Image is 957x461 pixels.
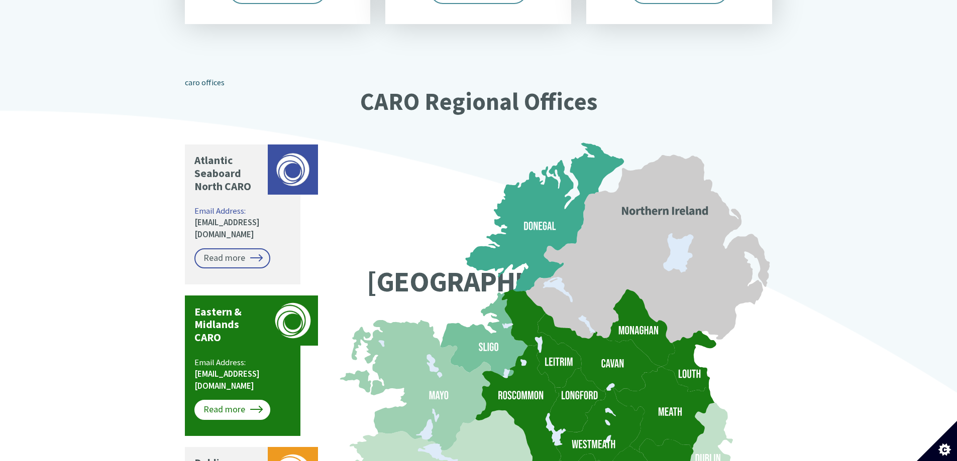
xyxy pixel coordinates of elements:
p: Email Address: [194,357,292,392]
h2: CARO Regional Offices [185,88,773,115]
text: [GEOGRAPHIC_DATA] [367,263,624,299]
a: Read more [194,400,270,420]
button: Set cookie preferences [917,421,957,461]
a: [EMAIL_ADDRESS][DOMAIN_NAME] [194,368,260,391]
p: Eastern & Midlands CARO [194,305,263,345]
a: Read more [194,248,270,268]
a: caro offices [185,77,225,87]
p: Atlantic Seaboard North CARO [194,154,263,193]
p: Email Address: [194,205,292,241]
a: [EMAIL_ADDRESS][DOMAIN_NAME] [194,217,260,240]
